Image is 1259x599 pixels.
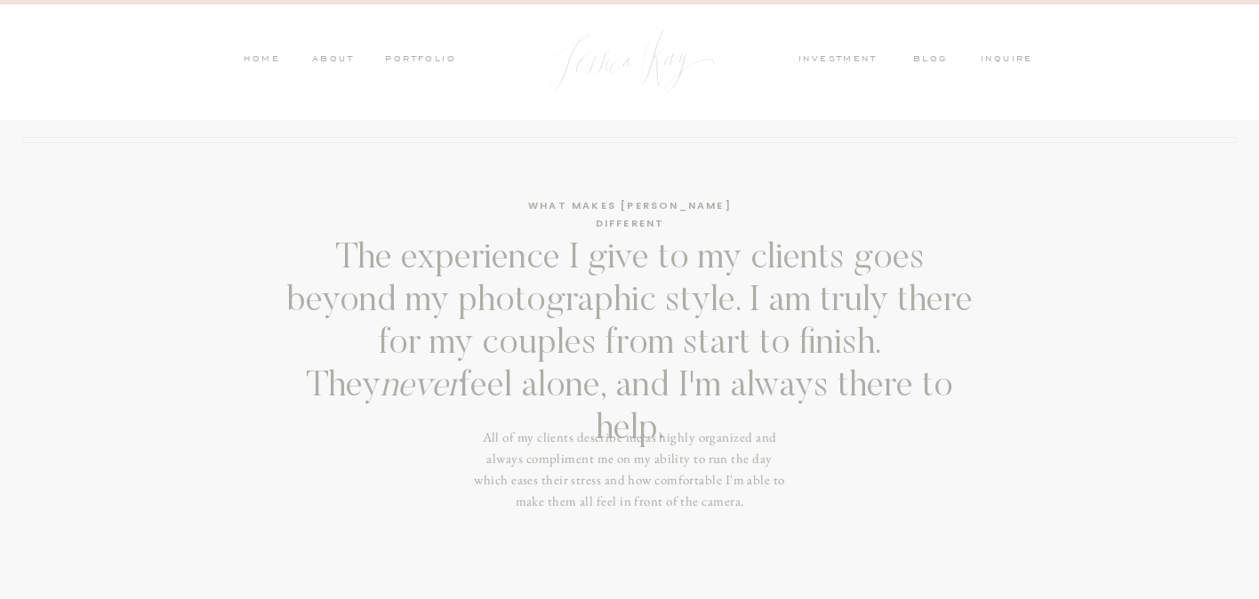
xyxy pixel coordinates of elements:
i: never [381,370,460,405]
a: HOME [243,52,280,68]
a: PORTFOLIO [382,52,456,68]
a: inquire [981,52,1041,68]
a: blog [913,52,959,68]
a: ABOUT [308,52,354,68]
h3: All of my clients describe me as highly organized and always compliment me on my ability to run t... [469,427,790,509]
h3: The experience I give to my clients goes beyond my photographic style. I am truly there for my co... [280,238,979,411]
a: investment [798,52,886,68]
h3: WHAT MAKES [PERSON_NAME] DIFFERENT [500,197,760,216]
